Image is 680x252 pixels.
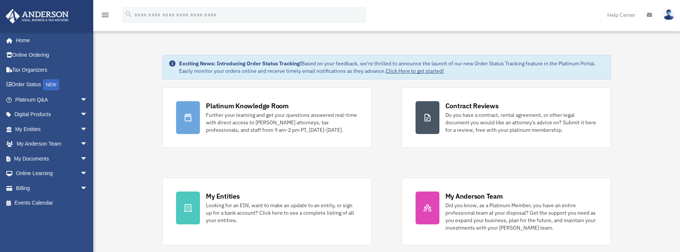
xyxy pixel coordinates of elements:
[5,107,99,122] a: Digital Productsarrow_drop_down
[402,87,611,148] a: Contract Reviews Do you have a contract, rental agreement, or other legal document you would like...
[5,181,99,196] a: Billingarrow_drop_down
[179,60,604,75] div: Based on your feedback, we're thrilled to announce the launch of our new Order Status Tracking fe...
[162,87,372,148] a: Platinum Knowledge Room Further your learning and get your questions answered real-time with dire...
[5,122,99,137] a: My Entitiesarrow_drop_down
[5,166,99,181] a: Online Learningarrow_drop_down
[5,196,99,211] a: Events Calendar
[445,111,597,134] div: Do you have a contract, rental agreement, or other legal document you would like an attorney's ad...
[5,33,95,48] a: Home
[179,60,301,67] strong: Exciting News: Introducing Order Status Tracking!
[445,101,499,111] div: Contract Reviews
[101,10,110,19] i: menu
[3,9,71,24] img: Anderson Advisors Platinum Portal
[206,202,358,224] div: Looking for an EIN, want to make an update to an entity, or sign up for a bank account? Click her...
[206,192,239,201] div: My Entities
[5,62,99,77] a: Tax Organizers
[445,192,503,201] div: My Anderson Team
[206,101,289,111] div: Platinum Knowledge Room
[206,111,358,134] div: Further your learning and get your questions answered real-time with direct access to [PERSON_NAM...
[5,77,99,93] a: Order StatusNEW
[101,13,110,19] a: menu
[125,10,133,18] i: search
[80,137,95,152] span: arrow_drop_down
[162,178,372,245] a: My Entities Looking for an EIN, want to make an update to an entity, or sign up for a bank accoun...
[445,202,597,231] div: Did you know, as a Platinum Member, you have an entire professional team at your disposal? Get th...
[80,181,95,196] span: arrow_drop_down
[80,107,95,122] span: arrow_drop_down
[43,79,59,90] div: NEW
[663,9,674,20] img: User Pic
[386,68,444,74] a: Click Here to get started!
[80,122,95,137] span: arrow_drop_down
[80,92,95,108] span: arrow_drop_down
[80,151,95,167] span: arrow_drop_down
[402,178,611,245] a: My Anderson Team Did you know, as a Platinum Member, you have an entire professional team at your...
[5,48,99,63] a: Online Ordering
[5,137,99,152] a: My Anderson Teamarrow_drop_down
[5,92,99,107] a: Platinum Q&Aarrow_drop_down
[80,166,95,181] span: arrow_drop_down
[5,151,99,166] a: My Documentsarrow_drop_down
